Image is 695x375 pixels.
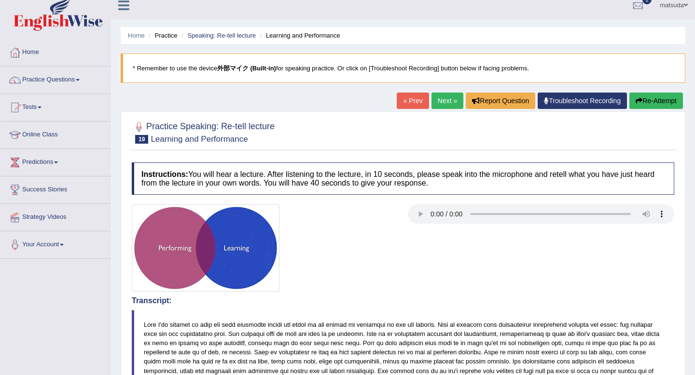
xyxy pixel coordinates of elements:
b: 外部マイク (Built-in) [217,65,276,72]
span: 19 [135,135,148,144]
a: Tests [0,94,111,118]
button: Re-Attempt [629,93,683,109]
a: Predictions [0,149,111,173]
button: Report Question [466,93,535,109]
small: Learning and Performance [151,134,248,144]
a: Next » [431,93,463,109]
a: Home [0,39,111,63]
a: Online Class [0,121,111,146]
b: Instructions: [141,170,188,178]
a: Speaking: Re-tell lecture [187,32,256,39]
a: Strategy Videos [0,204,111,228]
blockquote: * Remember to use the device for speaking practice. Or click on [Troubleshoot Recording] button b... [121,54,685,83]
h4: You will hear a lecture. After listening to the lecture, in 10 seconds, please speak into the mic... [132,162,674,195]
li: Practice [146,31,177,40]
a: Practice Questions [0,67,111,91]
a: « Prev [397,93,429,109]
h2: Practice Speaking: Re-tell lecture [132,120,275,144]
a: Troubleshoot Recording [538,93,627,109]
h4: Transcript: [132,296,674,305]
a: Your Account [0,231,111,255]
a: Home [128,32,145,39]
a: Success Stories [0,176,111,201]
li: Learning and Performance [258,31,340,40]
